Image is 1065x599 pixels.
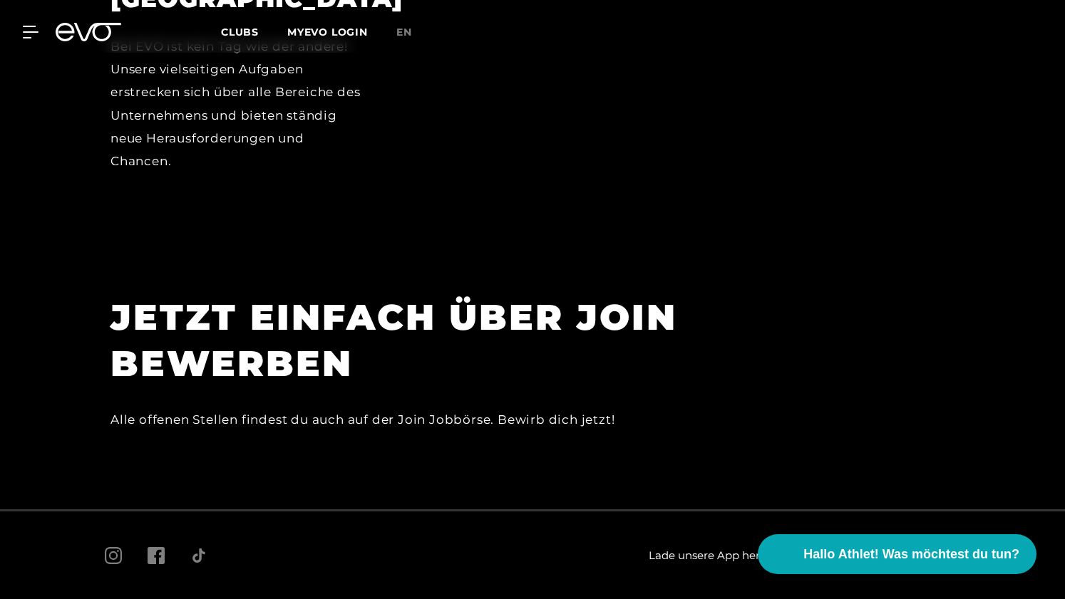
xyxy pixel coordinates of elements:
[110,35,365,173] div: Bei EVO ist kein Tag wie der andere! Unsere vielseitigen Aufgaben erstrecken sich über alle Berei...
[287,26,368,38] a: MYEVO LOGIN
[396,24,429,41] a: en
[221,25,287,38] a: Clubs
[803,545,1019,564] span: Hallo Athlet! Was möchtest du tun?
[758,534,1036,574] button: Hallo Athlet! Was möchtest du tun?
[110,408,752,431] div: Alle offenen Stellen findest du auch auf der Join Jobbörse. Bewirb dich jetzt!
[110,294,752,387] h1: JETZT EINFACH ÜBER JOIN BEWERBEN
[396,26,412,38] span: en
[221,26,259,38] span: Clubs
[649,548,789,564] span: Lade unsere App herunter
